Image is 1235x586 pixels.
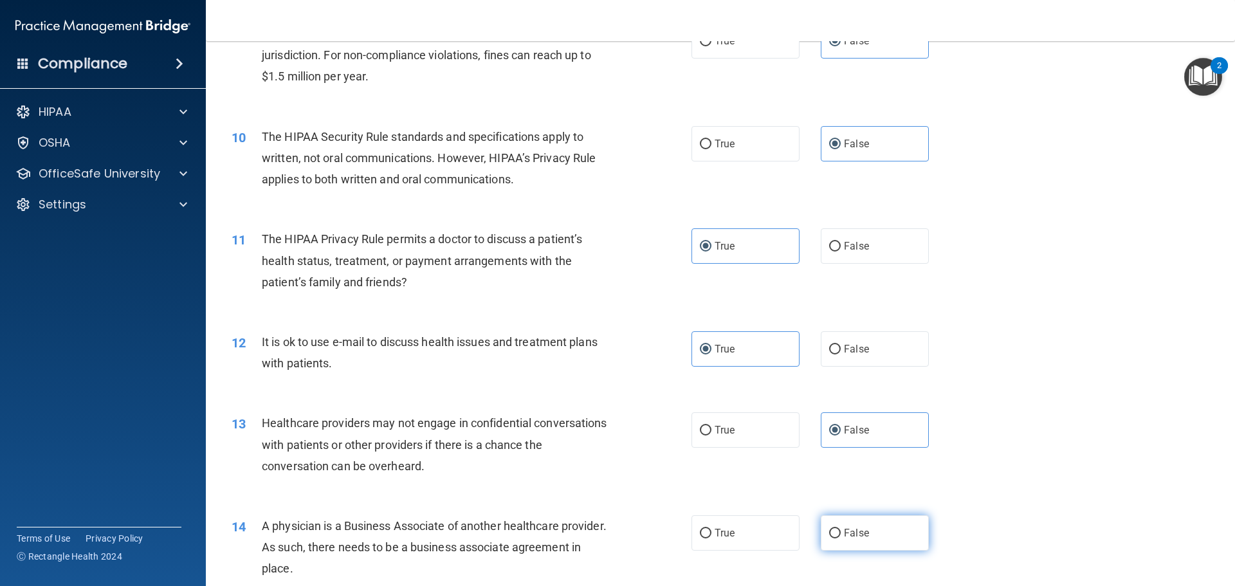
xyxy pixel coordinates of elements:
[829,345,841,354] input: False
[700,529,711,538] input: True
[700,140,711,149] input: True
[829,426,841,435] input: False
[39,197,86,212] p: Settings
[232,130,246,145] span: 10
[15,166,187,181] a: OfficeSafe University
[262,519,607,575] span: A physician is a Business Associate of another healthcare provider. As such, there needs to be a ...
[39,104,71,120] p: HIPAA
[232,27,246,42] span: 09
[232,335,246,351] span: 12
[262,335,598,370] span: It is ok to use e-mail to discuss health issues and treatment plans with patients.
[715,35,735,47] span: True
[17,550,122,563] span: Ⓒ Rectangle Health 2024
[829,242,841,252] input: False
[232,232,246,248] span: 11
[262,416,607,472] span: Healthcare providers may not engage in confidential conversations with patients or other provider...
[15,197,187,212] a: Settings
[1217,66,1221,82] div: 2
[262,27,608,83] span: HIPAA’s Privacy and Security Rules are governed under each states jurisdiction. For non-complianc...
[700,37,711,46] input: True
[1184,58,1222,96] button: Open Resource Center, 2 new notifications
[700,345,711,354] input: True
[715,527,735,539] span: True
[39,166,160,181] p: OfficeSafe University
[262,130,596,186] span: The HIPAA Security Rule standards and specifications apply to written, not oral communications. H...
[15,104,187,120] a: HIPAA
[232,416,246,432] span: 13
[829,140,841,149] input: False
[15,14,190,39] img: PMB logo
[715,240,735,252] span: True
[39,135,71,151] p: OSHA
[15,135,187,151] a: OSHA
[700,426,711,435] input: True
[232,519,246,535] span: 14
[829,37,841,46] input: False
[262,232,582,288] span: The HIPAA Privacy Rule permits a doctor to discuss a patient’s health status, treatment, or payme...
[844,35,869,47] span: False
[86,532,143,545] a: Privacy Policy
[17,532,70,545] a: Terms of Use
[844,527,869,539] span: False
[829,529,841,538] input: False
[715,138,735,150] span: True
[844,343,869,355] span: False
[715,343,735,355] span: True
[700,242,711,252] input: True
[38,55,127,73] h4: Compliance
[844,138,869,150] span: False
[715,424,735,436] span: True
[844,424,869,436] span: False
[844,240,869,252] span: False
